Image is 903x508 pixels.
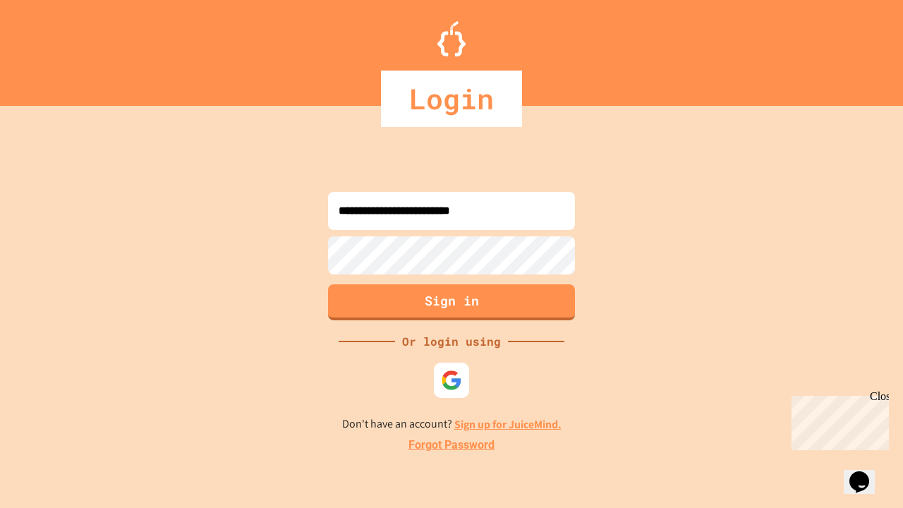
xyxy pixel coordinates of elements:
a: Sign up for JuiceMind. [454,417,562,432]
p: Don't have an account? [342,416,562,433]
div: Login [381,71,522,127]
a: Forgot Password [408,437,495,454]
div: Or login using [395,333,508,350]
button: Sign in [328,284,575,320]
iframe: chat widget [844,452,889,494]
img: Logo.svg [437,21,466,56]
div: Chat with us now!Close [6,6,97,90]
img: google-icon.svg [441,370,462,391]
iframe: chat widget [786,390,889,450]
